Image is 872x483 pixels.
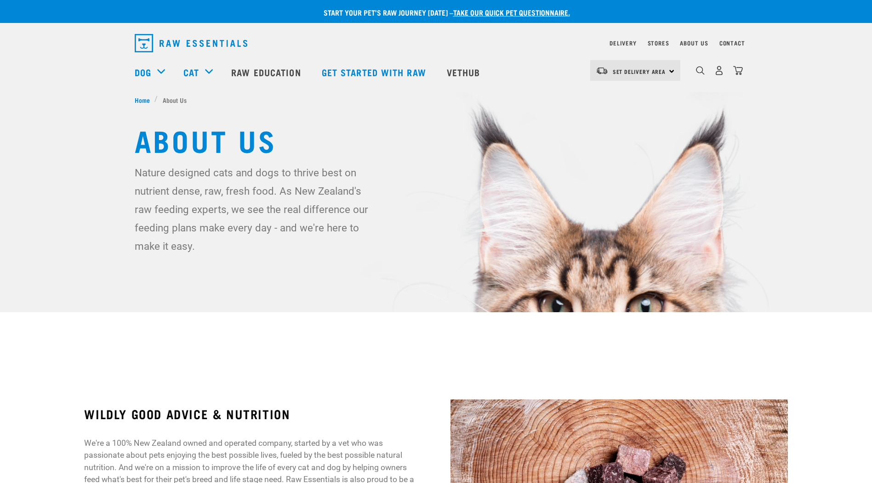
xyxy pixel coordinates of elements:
h3: WILDLY GOOD ADVICE & NUTRITION [84,407,421,421]
a: Dog [135,65,151,79]
a: Raw Education [222,54,312,90]
img: home-icon-1@2x.png [696,66,705,75]
p: Nature designed cats and dogs to thrive best on nutrient dense, raw, fresh food. As New Zealand's... [135,163,376,255]
img: van-moving.png [596,67,608,75]
nav: dropdown navigation [127,30,745,56]
a: Cat [183,65,199,79]
h1: About Us [135,123,738,156]
nav: breadcrumbs [135,95,738,105]
span: Set Delivery Area [613,70,666,73]
a: Vethub [438,54,492,90]
a: take our quick pet questionnaire. [453,10,570,14]
span: Home [135,95,150,105]
a: Home [135,95,155,105]
img: Raw Essentials Logo [135,34,247,52]
a: Get started with Raw [313,54,438,90]
a: About Us [680,41,708,45]
a: Stores [648,41,669,45]
a: Delivery [610,41,636,45]
img: user.png [714,66,724,75]
img: home-icon@2x.png [733,66,743,75]
a: Contact [719,41,745,45]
